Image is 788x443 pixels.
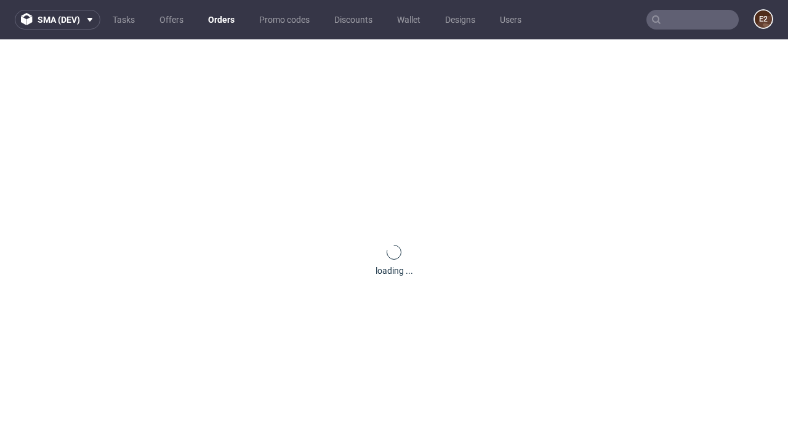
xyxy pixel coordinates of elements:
a: Wallet [390,10,428,30]
a: Promo codes [252,10,317,30]
a: Users [492,10,529,30]
span: sma (dev) [38,15,80,24]
a: Tasks [105,10,142,30]
a: Designs [438,10,483,30]
a: Discounts [327,10,380,30]
a: Offers [152,10,191,30]
a: Orders [201,10,242,30]
figcaption: e2 [755,10,772,28]
div: loading ... [376,265,413,277]
button: sma (dev) [15,10,100,30]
